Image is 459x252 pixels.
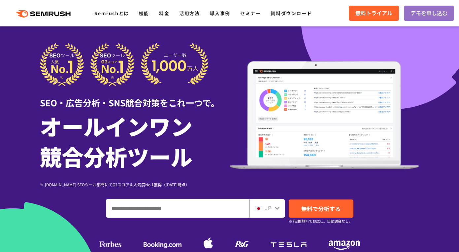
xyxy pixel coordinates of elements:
a: Semrushとは [94,10,129,17]
small: ※7日間無料でお試し。自動課金なし。 [289,218,352,224]
span: 無料で分析する [301,204,341,213]
a: 機能 [139,10,149,17]
span: 無料トライアル [355,9,392,18]
span: デモを申し込む [410,9,447,18]
input: ドメイン、キーワードまたはURLを入力してください [106,199,249,217]
a: セミナー [240,10,261,17]
a: 無料トライアル [349,6,399,21]
a: 資料ダウンロード [271,10,312,17]
div: SEO・広告分析・SNS競合対策をこれ一つで。 [40,86,230,109]
a: 無料で分析する [289,199,353,218]
h1: オールインワン 競合分析ツール [40,111,230,171]
a: 活用方法 [179,10,200,17]
a: デモを申し込む [404,6,454,21]
a: 料金 [159,10,169,17]
div: ※ [DOMAIN_NAME] SEOツール部門にてG2スコア＆人気度No.1獲得（[DATE]時点） [40,181,230,188]
span: JP [265,204,271,212]
a: 導入事例 [210,10,230,17]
